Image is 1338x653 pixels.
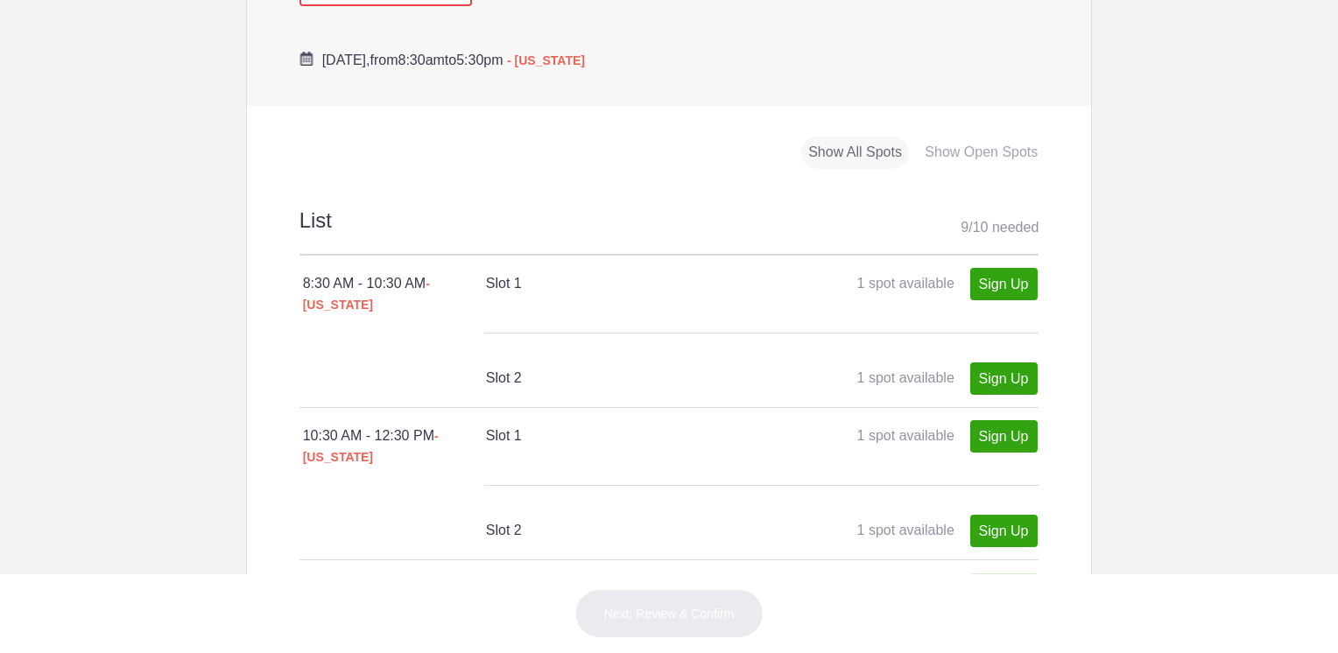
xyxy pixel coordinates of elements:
[507,53,585,67] span: - [US_STATE]
[398,53,444,67] span: 8:30am
[322,53,585,67] span: from to
[961,214,1039,241] div: 9 10 needed
[857,370,954,385] span: 1 spot available
[486,273,761,294] h4: Slot 1
[970,420,1038,453] a: Sign Up
[299,206,1039,256] h2: List
[970,362,1038,395] a: Sign Up
[486,520,761,541] h4: Slot 2
[322,53,370,67] span: [DATE],
[970,268,1038,300] a: Sign Up
[970,515,1038,547] a: Sign Up
[918,137,1045,169] div: Show Open Spots
[968,220,972,235] span: /
[857,523,954,537] span: 1 spot available
[303,425,486,467] div: 10:30 AM - 12:30 PM
[857,276,954,291] span: 1 spot available
[303,277,430,312] span: - [US_STATE]
[857,428,954,443] span: 1 spot available
[575,589,764,638] button: Next: Review & Confirm
[486,425,761,446] h4: Slot 1
[456,53,503,67] span: 5:30pm
[801,137,909,169] div: Show All Spots
[303,273,486,315] div: 8:30 AM - 10:30 AM
[303,429,439,464] span: - [US_STATE]
[299,52,313,66] img: Cal purple
[486,368,761,389] h4: Slot 2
